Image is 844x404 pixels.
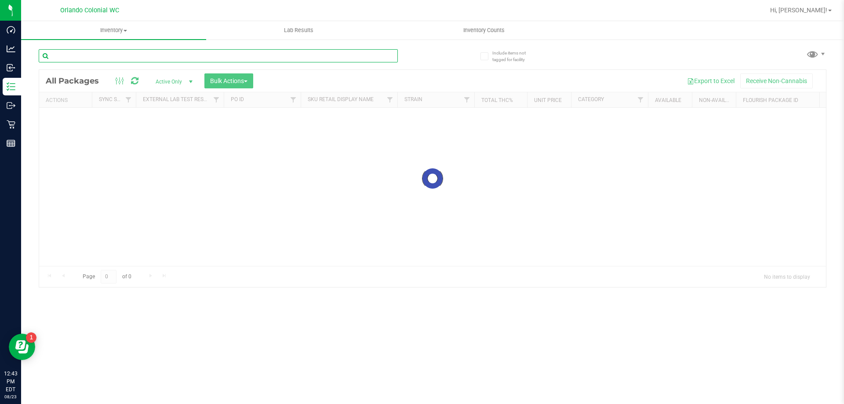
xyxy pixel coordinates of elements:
p: 12:43 PM EDT [4,370,17,393]
a: Inventory [21,21,206,40]
span: Inventory Counts [451,26,517,34]
iframe: Resource center unread badge [26,332,36,343]
a: Lab Results [206,21,391,40]
span: Orlando Colonial WC [60,7,119,14]
p: 08/23 [4,393,17,400]
span: Include items not tagged for facility [492,50,536,63]
inline-svg: Inbound [7,63,15,72]
inline-svg: Reports [7,139,15,148]
a: Inventory Counts [391,21,576,40]
span: Inventory [21,26,206,34]
inline-svg: Retail [7,120,15,129]
iframe: Resource center [9,334,35,360]
inline-svg: Dashboard [7,25,15,34]
span: Lab Results [272,26,325,34]
inline-svg: Outbound [7,101,15,110]
input: Search Package ID, Item Name, SKU, Lot or Part Number... [39,49,398,62]
span: Hi, [PERSON_NAME]! [770,7,827,14]
inline-svg: Analytics [7,44,15,53]
inline-svg: Inventory [7,82,15,91]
